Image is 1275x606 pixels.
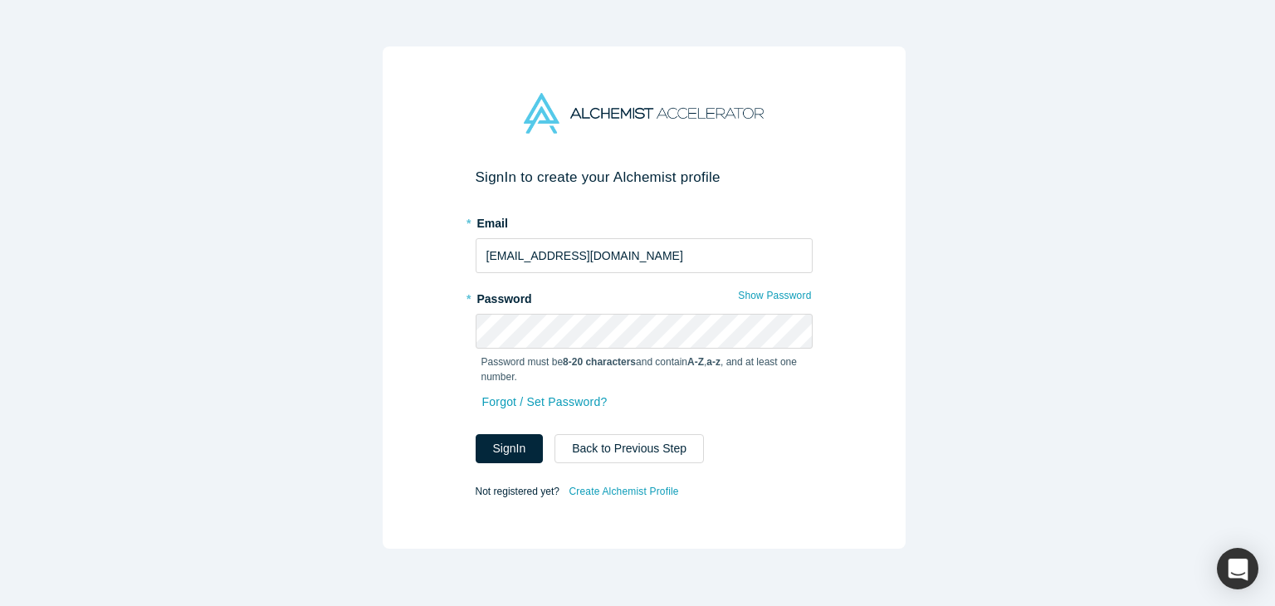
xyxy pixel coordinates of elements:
[524,93,763,134] img: Alchemist Accelerator Logo
[687,356,704,368] strong: A-Z
[481,354,807,384] p: Password must be and contain , , and at least one number.
[476,285,813,308] label: Password
[737,285,812,306] button: Show Password
[476,434,544,463] button: SignIn
[481,388,608,417] a: Forgot / Set Password?
[568,481,679,502] a: Create Alchemist Profile
[476,209,813,232] label: Email
[554,434,704,463] button: Back to Previous Step
[563,356,636,368] strong: 8-20 characters
[706,356,721,368] strong: a-z
[476,169,813,186] h2: Sign In to create your Alchemist profile
[476,486,559,497] span: Not registered yet?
